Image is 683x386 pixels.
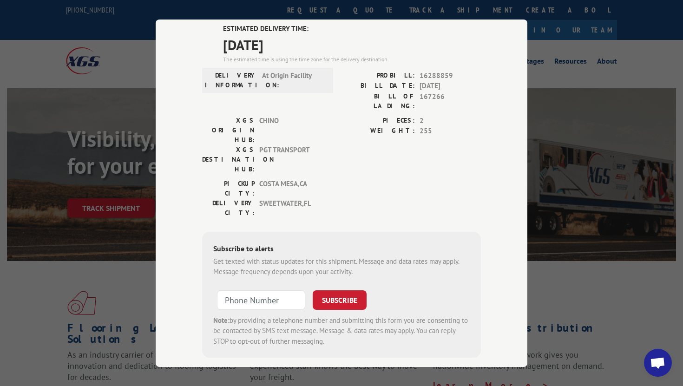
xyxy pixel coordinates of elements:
[223,55,481,63] div: The estimated time is using the time zone for the delivery destination.
[259,198,322,217] span: SWEETWATER , FL
[341,126,415,137] label: WEIGHT:
[341,115,415,126] label: PIECES:
[341,81,415,92] label: BILL DATE:
[420,91,481,111] span: 167266
[223,24,481,34] label: ESTIMATED DELIVERY TIME:
[341,91,415,111] label: BILL OF LADING:
[202,178,255,198] label: PICKUP CITY:
[313,290,367,309] button: SUBSCRIBE
[213,315,470,347] div: by providing a telephone number and submitting this form you are consenting to be contacted by SM...
[205,70,257,90] label: DELIVERY INFORMATION:
[259,144,322,174] span: PGT TRANSPORT
[202,144,255,174] label: XGS DESTINATION HUB:
[262,70,325,90] span: At Origin Facility
[213,242,470,256] div: Subscribe to alerts
[213,256,470,277] div: Get texted with status updates for this shipment. Message and data rates may apply. Message frequ...
[259,178,322,198] span: COSTA MESA , CA
[259,115,322,144] span: CHINO
[202,198,255,217] label: DELIVERY CITY:
[644,349,672,377] div: Open chat
[420,70,481,81] span: 16288859
[420,115,481,126] span: 2
[217,290,305,309] input: Phone Number
[420,126,481,137] span: 255
[213,315,230,324] strong: Note:
[202,115,255,144] label: XGS ORIGIN HUB:
[420,81,481,92] span: [DATE]
[223,34,481,55] span: [DATE]
[341,70,415,81] label: PROBILL:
